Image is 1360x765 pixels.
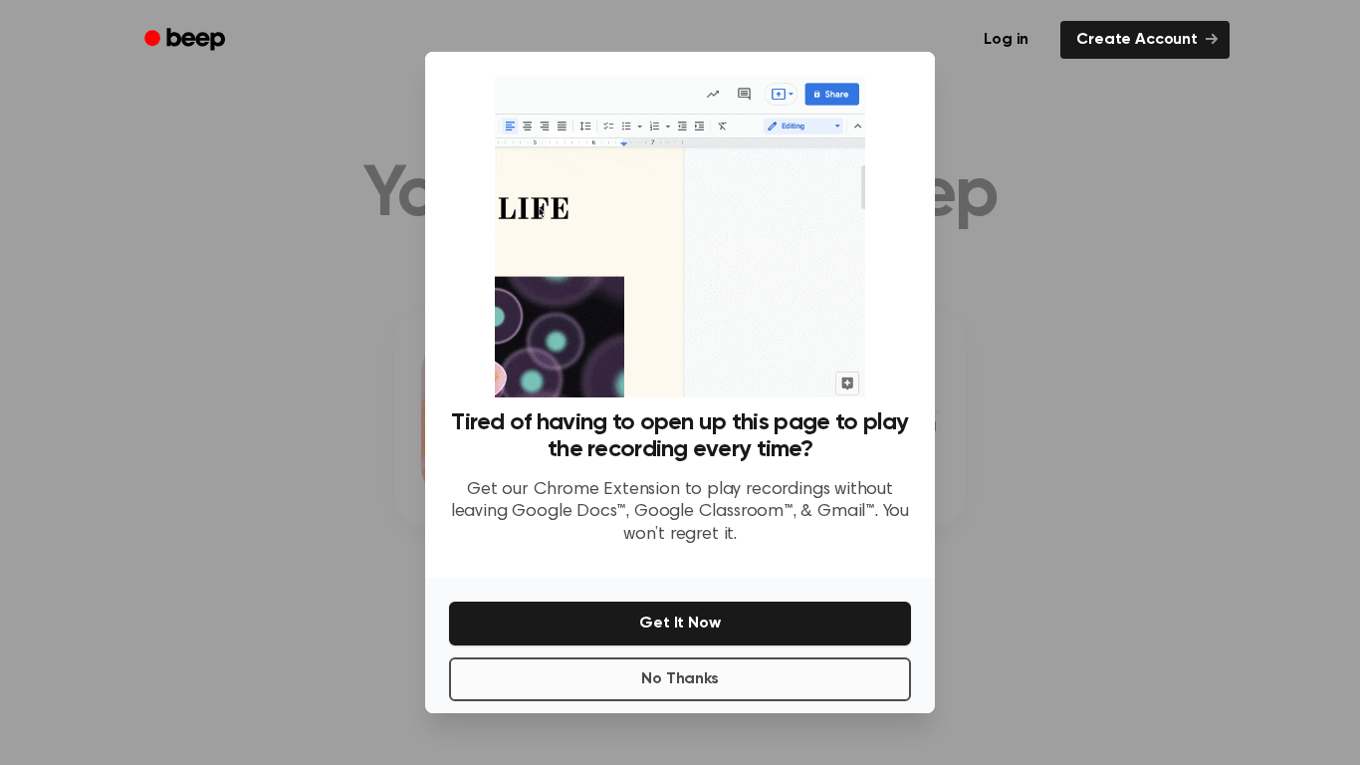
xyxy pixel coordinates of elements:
[449,657,911,701] button: No Thanks
[130,21,243,60] a: Beep
[449,409,911,463] h3: Tired of having to open up this page to play the recording every time?
[964,17,1048,63] a: Log in
[449,602,911,645] button: Get It Now
[1060,21,1230,59] a: Create Account
[495,76,864,397] img: Beep extension in action
[449,479,911,547] p: Get our Chrome Extension to play recordings without leaving Google Docs™, Google Classroom™, & Gm...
